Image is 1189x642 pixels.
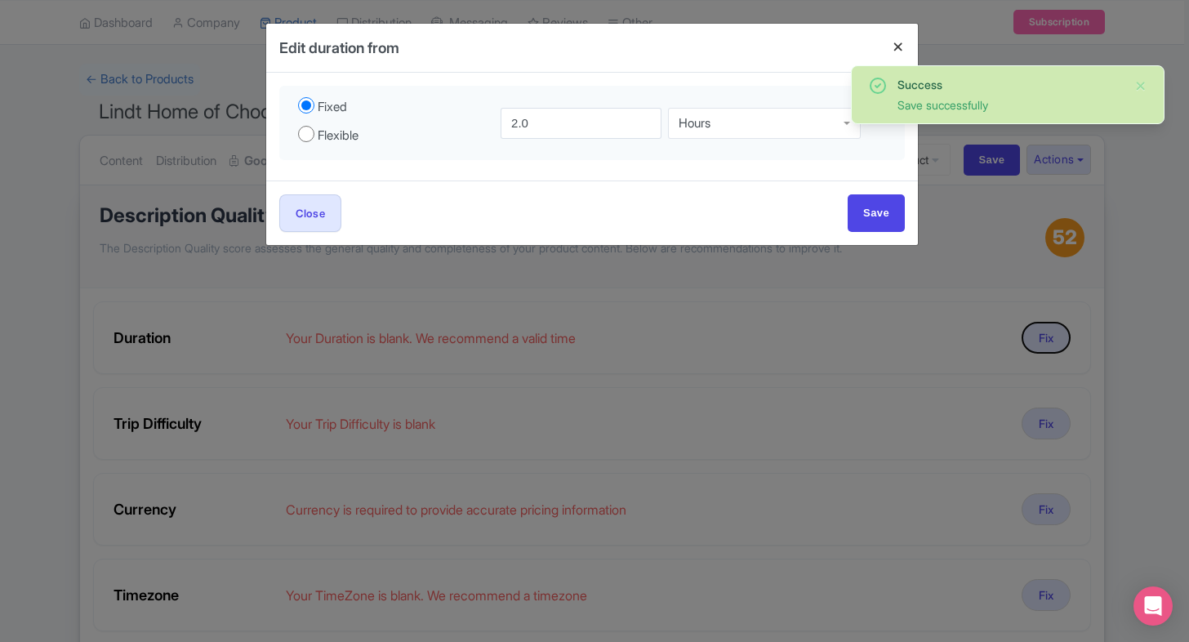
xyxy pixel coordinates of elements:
[318,98,347,117] div: Fixed
[298,126,314,142] input: Flexible
[298,97,314,114] input: Fixed
[897,96,1121,114] div: Save successfully
[1134,76,1147,96] button: Close
[679,116,710,131] div: Hours
[848,194,905,231] input: Save
[897,76,1121,93] div: Success
[1133,586,1173,626] div: Open Intercom Messenger
[879,24,918,70] button: Close
[279,194,341,231] button: Close
[318,127,358,145] div: Flexible
[279,37,399,59] h4: Edit duration from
